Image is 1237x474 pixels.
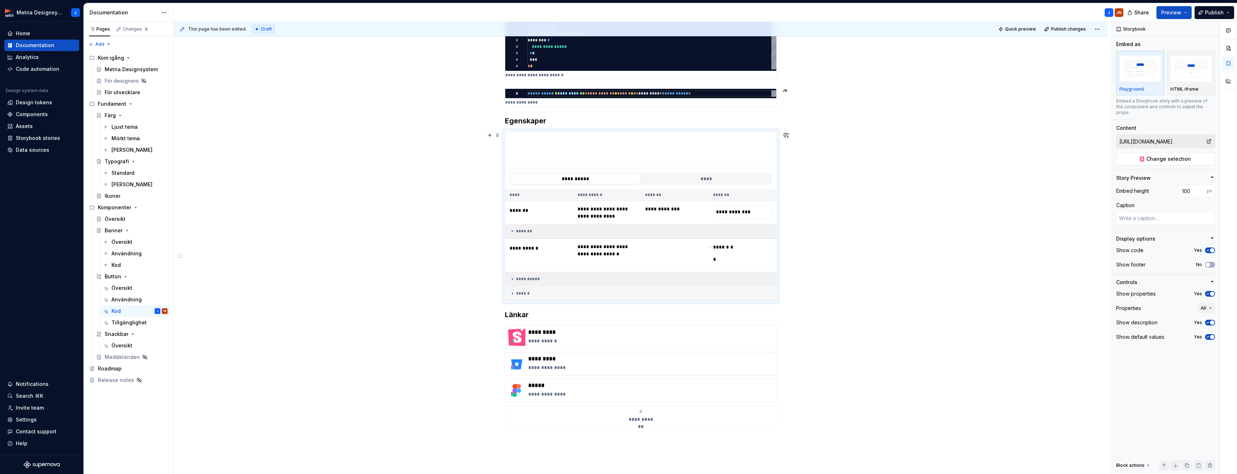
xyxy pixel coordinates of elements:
a: Användning [100,248,170,259]
div: Översikt [111,284,132,292]
div: JN [163,307,166,315]
div: Release notes [98,377,134,384]
a: Mörkt tema [100,133,170,144]
img: b8cc00a1-cba8-44d0-967e-d73e7c37243d.png [508,355,525,373]
span: Preview [1161,9,1181,16]
span: Quick preview [1005,26,1036,32]
div: Översikt [111,238,132,246]
h3: Egenskaper [505,116,777,126]
div: Storybook stories [16,135,60,142]
div: JN [1117,10,1122,15]
div: Pages [89,26,110,32]
button: Quick preview [996,24,1039,34]
div: Invite team [16,404,44,411]
a: Standard [100,167,170,179]
div: Settings [16,416,37,423]
div: Properties [1116,305,1141,312]
div: Content [1116,124,1136,132]
button: Story Preview [1116,174,1215,182]
div: Översikt [105,215,125,223]
a: Tillgänglighet [100,317,170,328]
span: Draft [261,26,272,32]
span: This page has been edited. [188,26,247,32]
div: J [157,307,158,315]
button: Add [86,39,113,49]
button: Contact support [4,426,79,437]
a: Assets [4,120,79,132]
div: Fundament [98,100,126,108]
a: Snackbar [93,328,170,340]
button: Publish [1195,6,1234,19]
div: Data sources [16,146,49,154]
span: Publish changes [1051,26,1086,32]
div: Design tokens [16,99,52,106]
div: Notifications [16,380,49,388]
a: Översikt [100,340,170,351]
a: [PERSON_NAME] [100,144,170,156]
img: placeholder [1119,55,1161,82]
div: [PERSON_NAME] [111,146,152,154]
a: Documentation [4,40,79,51]
div: Button [105,273,121,280]
img: ab88e989-2d0d-4afa-8573-a22cfdf6aa2b.png [508,382,525,399]
div: Komponenter [86,202,170,213]
div: Fundament [86,98,170,110]
span: Share [1134,9,1149,16]
div: Kod [111,307,121,315]
p: Playground [1119,86,1144,92]
div: Banner [105,227,123,234]
a: Invite team [4,402,79,414]
a: Färg [93,110,170,121]
a: Button [93,271,170,282]
a: Metria Designsystem [93,64,170,75]
div: Kom igång [98,54,124,61]
a: KodJJN [100,305,170,317]
button: Publish changes [1042,24,1089,34]
a: Användning [100,294,170,305]
div: Embed height [1116,187,1149,195]
div: Ikoner [105,192,120,200]
div: Block actions [1116,460,1151,470]
button: placeholderHTML iframe [1167,51,1215,95]
button: Metria DesignsystemJ [1,5,82,20]
p: px [1207,188,1212,194]
div: Documentation [90,9,158,16]
div: Show properties [1116,290,1156,297]
p: HTML iframe [1170,86,1199,92]
a: Översikt [100,236,170,248]
span: Change selection [1146,155,1191,163]
button: Controls [1116,279,1215,286]
button: Search ⌘K [4,390,79,402]
a: Release notes [86,374,170,386]
div: JN [782,88,787,94]
div: Caption [1116,202,1135,209]
button: Preview [1156,6,1192,19]
svg: Supernova Logo [24,461,60,468]
a: För designers [93,75,170,87]
div: Standard [111,169,134,177]
span: Add [95,41,104,47]
div: För designers [105,77,139,85]
img: fcc7d103-c4a6-47df-856c-21dae8b51a16.png [5,8,14,17]
a: Meddelanden [93,351,170,363]
div: Användning [111,296,142,303]
div: Kod [111,261,121,269]
div: Design system data [6,88,48,94]
div: Block actions [1116,462,1145,468]
a: Design tokens [4,97,79,108]
div: Page tree [86,52,170,386]
div: Changes [123,26,149,32]
div: Help [16,440,27,447]
div: Code automation [16,65,59,73]
div: Search ⌘K [16,392,43,400]
a: Översikt [93,213,170,225]
div: Embed a Storybook story with a preview of the component and controls to adjust the props. [1116,98,1215,115]
div: J [74,10,77,15]
a: Roadmap [86,363,170,374]
div: Komponenter [98,204,131,211]
div: Kom igång [86,52,170,64]
label: Yes [1194,334,1202,340]
div: Show code [1116,247,1144,254]
button: placeholderPlayground [1116,51,1164,95]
